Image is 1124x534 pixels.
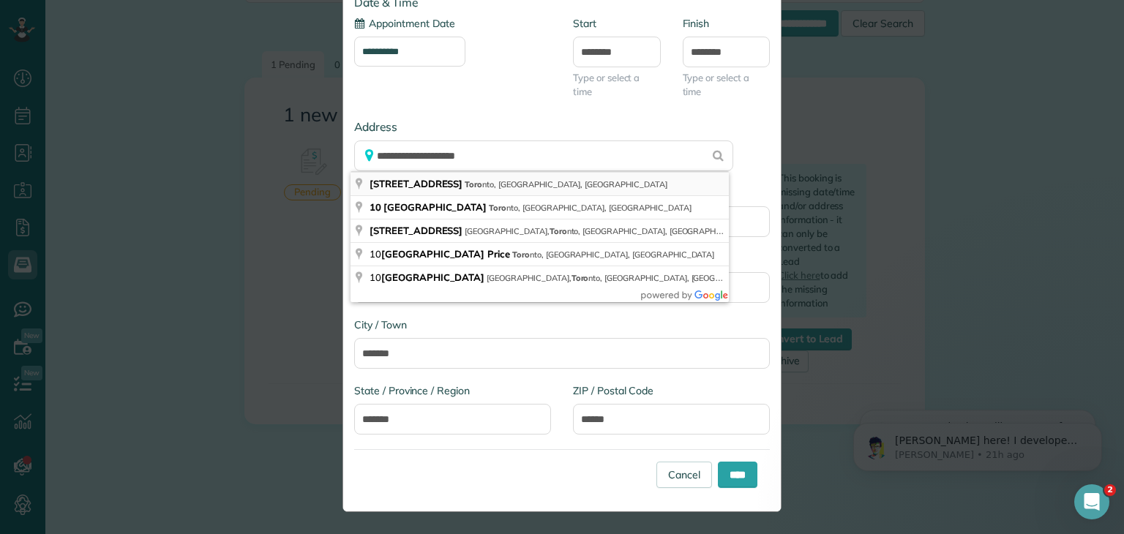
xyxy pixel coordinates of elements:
span: 2 [1104,484,1116,496]
span: 10 [370,201,381,213]
img: Profile image for Alexandre [33,44,56,67]
span: nto, [GEOGRAPHIC_DATA], [GEOGRAPHIC_DATA] [489,203,691,213]
span: nto, [GEOGRAPHIC_DATA], [GEOGRAPHIC_DATA] [512,249,714,260]
h4: Address [354,121,770,133]
label: Finish [683,16,771,31]
label: State / Province / Region [354,383,551,398]
span: Type or select a time [683,71,771,99]
span: [GEOGRAPHIC_DATA], nto, [GEOGRAPHIC_DATA], [GEOGRAPHIC_DATA] [465,226,752,236]
span: [GEOGRAPHIC_DATA], nto, [GEOGRAPHIC_DATA], [GEOGRAPHIC_DATA] [487,273,773,283]
span: [STREET_ADDRESS] [370,225,462,236]
span: [GEOGRAPHIC_DATA] [383,201,487,213]
span: Toro [572,273,589,283]
span: Type or select a time [573,71,661,99]
span: Toro [489,203,506,213]
span: [STREET_ADDRESS] [370,178,462,189]
span: [GEOGRAPHIC_DATA] [381,271,484,283]
label: ZIP / Postal Code [573,383,770,398]
p: [PERSON_NAME] here! I developed the software you're currently trialing (though I have help now!) ... [64,42,252,56]
span: Toro [550,226,567,236]
span: [GEOGRAPHIC_DATA] Price [381,248,510,260]
div: message notification from Alexandre, 21h ago. Alex here! I developed the software you're currentl... [22,31,271,79]
span: Toro [465,179,482,189]
label: Start [573,16,661,31]
span: nto, [GEOGRAPHIC_DATA], [GEOGRAPHIC_DATA] [465,179,667,189]
label: City / Town [354,317,770,332]
iframe: Intercom live chat [1074,484,1109,519]
span: 10 [370,248,512,260]
label: Appointment Date [354,16,455,31]
a: Cancel [656,462,712,488]
span: 10 [370,271,487,283]
p: Message from Alexandre, sent 21h ago [64,56,252,69]
span: Toro [512,249,530,260]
